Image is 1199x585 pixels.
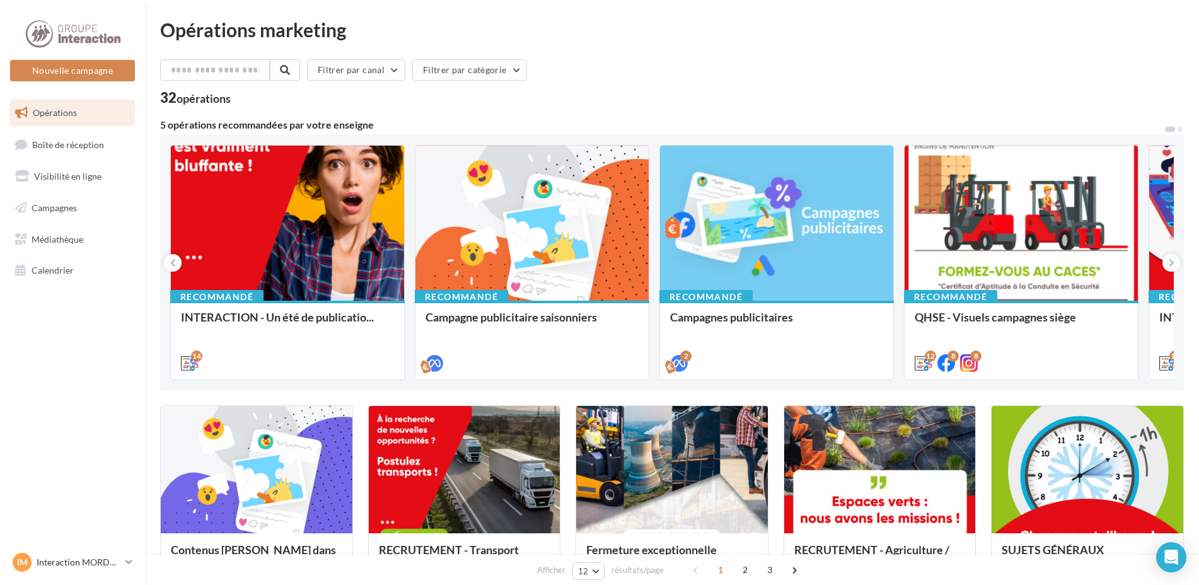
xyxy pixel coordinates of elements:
a: Calendrier [8,257,137,284]
div: Recommandé [904,290,997,304]
span: Calendrier [32,265,74,275]
span: 2 [735,560,755,580]
div: Recommandé [170,290,264,304]
span: RECRUTEMENT - Transport [379,543,519,557]
span: IM [17,556,28,569]
div: 12 [925,350,936,362]
span: 1 [710,560,731,580]
div: 8 [970,350,982,362]
span: Fermeture exceptionnelle [586,543,717,557]
span: Campagnes [32,202,77,213]
div: opérations [177,93,231,104]
div: 12 [1169,350,1181,362]
div: 5 opérations recommandées par votre enseigne [160,120,1164,130]
span: Campagne publicitaire saisonniers [426,310,597,324]
span: Boîte de réception [32,139,104,149]
button: Filtrer par catégorie [412,59,527,81]
span: QHSE - Visuels campagnes siège [915,310,1076,324]
span: Visibilité en ligne [34,171,101,182]
a: Opérations [8,100,137,126]
a: Médiathèque [8,226,137,253]
a: Visibilité en ligne [8,163,137,190]
span: résultats/page [611,564,664,576]
div: Open Intercom Messenger [1156,542,1186,572]
div: Recommandé [659,290,753,304]
button: Nouvelle campagne [10,60,135,81]
span: Opérations [33,107,77,118]
div: 14 [191,350,202,362]
span: Afficher [537,564,565,576]
span: Médiathèque [32,233,83,244]
span: 12 [578,566,589,576]
div: Opérations marketing [160,20,1184,39]
div: 8 [947,350,959,362]
span: SUJETS GÉNÉRAUX [1002,543,1104,557]
div: Recommandé [415,290,508,304]
a: Boîte de réception [8,131,137,158]
div: 2 [680,350,692,362]
span: 3 [760,560,780,580]
div: 32 [160,91,231,105]
button: 12 [572,562,605,580]
a: IM Interaction MORDELLES [10,550,135,574]
span: Campagnes publicitaires [670,310,793,324]
p: Interaction MORDELLES [37,556,120,569]
span: INTERACTION - Un été de publicatio... [181,310,374,324]
a: Campagnes [8,195,137,221]
button: Filtrer par canal [307,59,405,81]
